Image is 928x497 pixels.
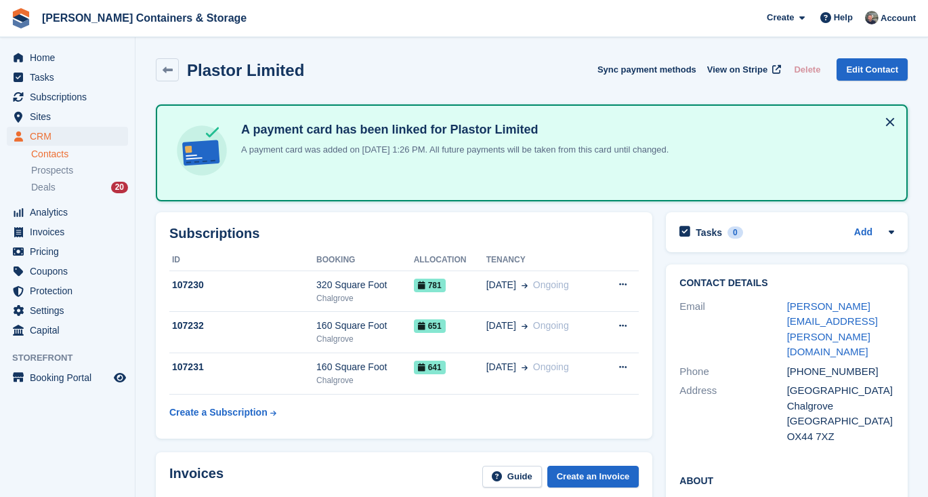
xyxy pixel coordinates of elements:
[414,279,446,292] span: 781
[316,292,414,304] div: Chalgrove
[112,370,128,386] a: Preview store
[7,321,128,340] a: menu
[169,250,316,271] th: ID
[679,278,894,289] h2: Contact Details
[854,225,872,241] a: Add
[31,148,128,161] a: Contacts
[707,63,767,77] span: View on Stripe
[837,58,908,81] a: Edit Contact
[787,399,894,414] div: Chalgrove
[414,319,446,333] span: 651
[30,127,111,146] span: CRM
[533,361,569,372] span: Ongoing
[30,301,111,320] span: Settings
[31,164,73,177] span: Prospects
[547,466,639,488] a: Create an Invoice
[597,58,696,81] button: Sync payment methods
[7,222,128,241] a: menu
[7,242,128,261] a: menu
[111,182,128,193] div: 20
[30,321,111,340] span: Capital
[533,279,569,290] span: Ongoing
[865,11,879,24] img: Adam Greenhalgh
[30,87,111,106] span: Subscriptions
[7,68,128,87] a: menu
[173,122,230,179] img: card-linked-ebf98d0992dc2aeb22e95c0e3c79077019eb2392cfd83c6a337811c24bc77127.svg
[169,226,639,241] h2: Subscriptions
[236,143,669,157] p: A payment card was added on [DATE] 1:26 PM. All future payments will be taken from this card unti...
[30,281,111,300] span: Protection
[727,226,743,239] div: 0
[787,383,894,399] div: [GEOGRAPHIC_DATA]
[37,7,252,29] a: [PERSON_NAME] Containers & Storage
[767,11,794,24] span: Create
[679,383,786,444] div: Address
[486,360,516,374] span: [DATE]
[787,300,878,358] a: [PERSON_NAME][EMAIL_ADDRESS][PERSON_NAME][DOMAIN_NAME]
[169,319,316,333] div: 107232
[7,368,128,387] a: menu
[30,368,111,387] span: Booking Portal
[169,278,316,292] div: 107230
[533,320,569,331] span: Ongoing
[169,360,316,374] div: 107231
[702,58,784,81] a: View on Stripe
[316,278,414,292] div: 320 Square Foot
[787,364,894,380] div: [PHONE_NUMBER]
[169,466,224,488] h2: Invoices
[834,11,853,24] span: Help
[316,360,414,374] div: 160 Square Foot
[679,299,786,360] div: Email
[31,163,128,178] a: Prospects
[30,262,111,281] span: Coupons
[696,226,722,239] h2: Tasks
[30,107,111,126] span: Sites
[187,61,304,79] h2: Plastor Limited
[11,8,31,28] img: stora-icon-8386f47178a22dfd0bd8f6a31ec36ba5ce8667c1dd55bd0f319d3a0aa187defe.svg
[169,405,268,420] div: Create a Subscription
[30,48,111,67] span: Home
[31,181,56,194] span: Deals
[486,278,516,292] span: [DATE]
[7,127,128,146] a: menu
[881,12,916,25] span: Account
[30,203,111,222] span: Analytics
[7,281,128,300] a: menu
[7,262,128,281] a: menu
[30,222,111,241] span: Invoices
[486,250,600,271] th: Tenancy
[788,58,826,81] button: Delete
[7,87,128,106] a: menu
[787,429,894,445] div: OX44 7XZ
[679,364,786,380] div: Phone
[787,414,894,429] div: [GEOGRAPHIC_DATA]
[486,319,516,333] span: [DATE]
[7,48,128,67] a: menu
[316,319,414,333] div: 160 Square Foot
[12,351,135,365] span: Storefront
[414,250,486,271] th: Allocation
[316,374,414,386] div: Chalgrove
[169,400,276,425] a: Create a Subscription
[30,242,111,261] span: Pricing
[31,180,128,195] a: Deals 20
[7,203,128,222] a: menu
[679,473,894,487] h2: About
[316,333,414,345] div: Chalgrove
[7,301,128,320] a: menu
[482,466,542,488] a: Guide
[414,361,446,374] span: 641
[30,68,111,87] span: Tasks
[316,250,414,271] th: Booking
[7,107,128,126] a: menu
[236,122,669,138] h4: A payment card has been linked for Plastor Limited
